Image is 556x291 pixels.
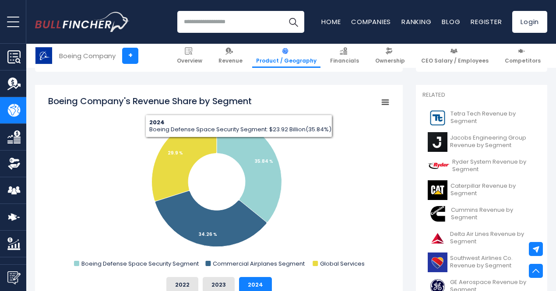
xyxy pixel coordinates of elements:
[375,57,405,64] span: Ownership
[218,57,243,64] span: Revenue
[428,132,447,152] img: J logo
[428,180,448,200] img: CAT logo
[35,12,130,32] img: Bullfincher logo
[428,108,448,128] img: TTEK logo
[428,252,447,272] img: LUV logo
[177,57,202,64] span: Overview
[422,91,541,99] p: Related
[81,259,199,268] text: Boeing Defense Space Security Segment
[428,204,448,224] img: CMI logo
[501,44,545,68] a: Competitors
[321,17,341,26] a: Home
[351,17,391,26] a: Companies
[512,11,547,33] a: Login
[59,51,116,61] div: Boeing Company
[422,226,541,250] a: Delta Air Lines Revenue by Segment
[452,158,535,173] span: Ryder System Revenue by Segment
[168,150,183,156] tspan: 29.9 %
[442,17,460,26] a: Blog
[401,17,431,26] a: Ranking
[422,154,541,178] a: Ryder System Revenue by Segment
[173,44,206,68] a: Overview
[35,12,129,32] a: Go to homepage
[417,44,493,68] a: CEO Salary / Employees
[450,134,535,149] span: Jacobs Engineering Group Revenue by Segment
[255,158,273,165] tspan: 35.84 %
[213,259,305,268] text: Commercial Airplanes Segment
[122,48,138,64] a: +
[422,202,541,226] a: Cummins Revenue by Segment
[428,156,450,176] img: R logo
[505,57,541,64] span: Competitors
[330,57,359,64] span: Financials
[450,110,535,125] span: Tetra Tech Revenue by Segment
[451,207,535,221] span: Cummins Revenue by Segment
[252,44,320,68] a: Product / Geography
[450,182,535,197] span: Caterpillar Revenue by Segment
[320,259,365,268] text: Global Services
[282,11,304,33] button: Search
[422,178,541,202] a: Caterpillar Revenue by Segment
[215,44,246,68] a: Revenue
[422,250,541,274] a: Southwest Airlines Co. Revenue by Segment
[422,130,541,154] a: Jacobs Engineering Group Revenue by Segment
[35,47,52,64] img: BA logo
[7,157,21,170] img: Ownership
[371,44,409,68] a: Ownership
[421,57,489,64] span: CEO Salary / Employees
[450,231,535,245] span: Delta Air Lines Revenue by Segment
[471,17,502,26] a: Register
[48,95,390,270] svg: Boeing Company's Revenue Share by Segment
[256,57,317,64] span: Product / Geography
[450,255,535,270] span: Southwest Airlines Co. Revenue by Segment
[422,106,541,130] a: Tetra Tech Revenue by Segment
[428,228,447,248] img: DAL logo
[48,95,252,107] tspan: Boeing Company's Revenue Share by Segment
[199,231,217,238] tspan: 34.26 %
[326,44,363,68] a: Financials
